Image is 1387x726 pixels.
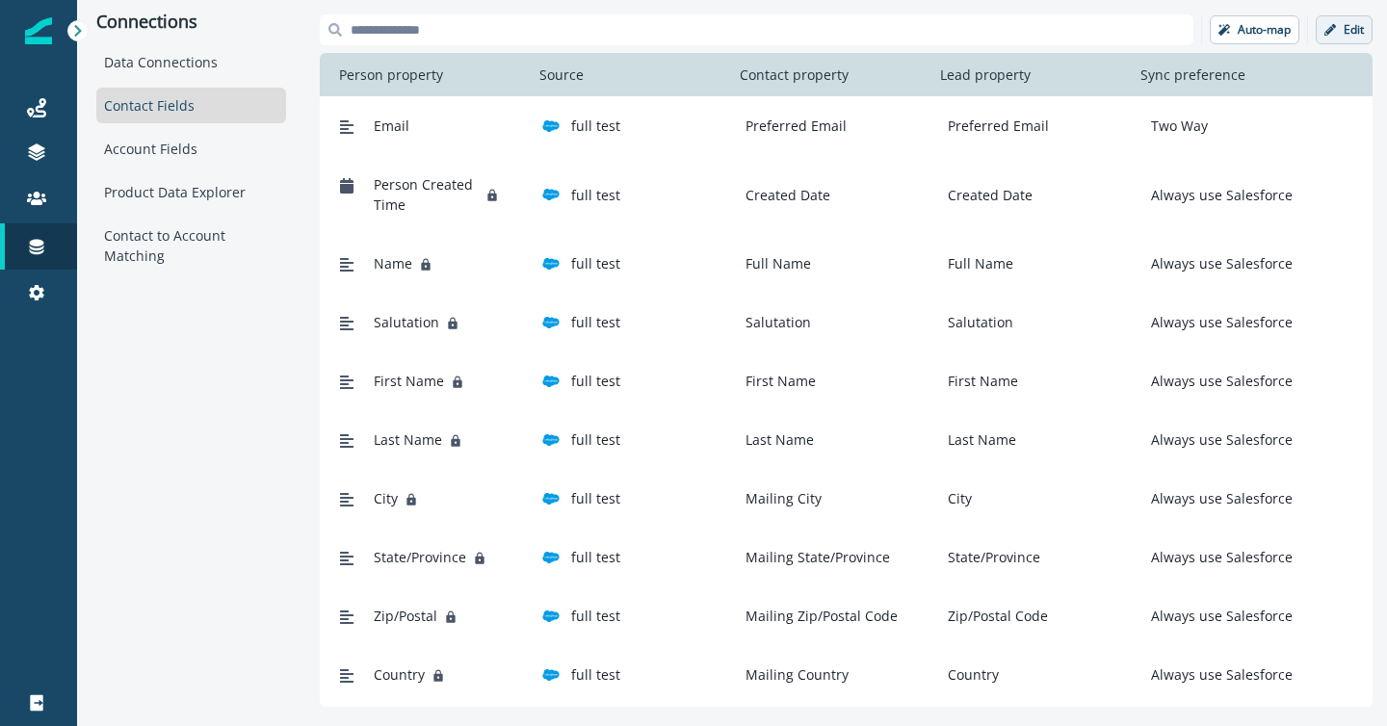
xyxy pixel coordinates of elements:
[738,429,814,450] p: Last Name
[542,431,560,449] img: salesforce
[1238,23,1291,37] p: Auto-map
[738,185,830,205] p: Created Date
[96,88,286,123] div: Contact Fields
[940,547,1040,567] p: State/Province
[374,606,437,626] span: Zip/Postal
[374,371,444,391] span: First Name
[940,185,1033,205] p: Created Date
[940,253,1013,273] p: Full Name
[571,488,620,508] p: full test
[96,174,286,210] div: Product Data Explorer
[542,608,560,625] img: salesforce
[732,65,856,85] p: Contact property
[1133,65,1253,85] p: Sync preference
[542,666,560,684] img: salesforce
[940,116,1049,136] p: Preferred Email
[940,429,1016,450] p: Last Name
[374,312,439,332] span: Salutation
[374,174,479,215] span: Person Created Time
[532,65,591,85] p: Source
[571,606,620,626] p: full test
[96,131,286,167] div: Account Fields
[96,44,286,80] div: Data Connections
[1143,606,1293,626] p: Always use Salesforce
[1316,15,1373,44] button: Edit
[571,547,620,567] p: full test
[1143,116,1208,136] p: Two Way
[940,606,1048,626] p: Zip/Postal Code
[96,12,286,33] p: Connections
[1143,547,1293,567] p: Always use Salesforce
[374,116,409,136] span: Email
[374,547,466,567] span: State/Province
[738,312,811,332] p: Salutation
[571,116,620,136] p: full test
[738,664,849,685] p: Mailing Country
[1143,429,1293,450] p: Always use Salesforce
[1143,185,1293,205] p: Always use Salesforce
[571,312,620,332] p: full test
[940,371,1018,391] p: First Name
[738,606,898,626] p: Mailing Zip/Postal Code
[571,429,620,450] p: full test
[1344,23,1364,37] p: Edit
[374,253,412,273] span: Name
[1143,312,1293,332] p: Always use Salesforce
[374,664,425,685] span: Country
[1143,371,1293,391] p: Always use Salesforce
[374,429,442,450] span: Last Name
[940,664,999,685] p: Country
[571,664,620,685] p: full test
[96,218,286,273] div: Contact to Account Matching
[542,373,560,390] img: salesforce
[738,253,811,273] p: Full Name
[940,312,1013,332] p: Salutation
[940,488,972,508] p: City
[542,255,560,272] img: salesforce
[571,185,620,205] p: full test
[25,17,52,44] img: Inflection
[542,314,560,331] img: salesforce
[738,547,890,567] p: Mailing State/Province
[571,253,620,273] p: full test
[1143,488,1293,508] p: Always use Salesforce
[542,186,560,203] img: salesforce
[1210,15,1299,44] button: Auto-map
[1143,253,1293,273] p: Always use Salesforce
[542,117,560,135] img: salesforce
[331,65,451,85] p: Person property
[542,549,560,566] img: salesforce
[932,65,1038,85] p: Lead property
[738,488,822,508] p: Mailing City
[738,116,847,136] p: Preferred Email
[374,488,398,508] span: City
[1143,664,1293,685] p: Always use Salesforce
[542,490,560,507] img: salesforce
[571,371,620,391] p: full test
[738,371,816,391] p: First Name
